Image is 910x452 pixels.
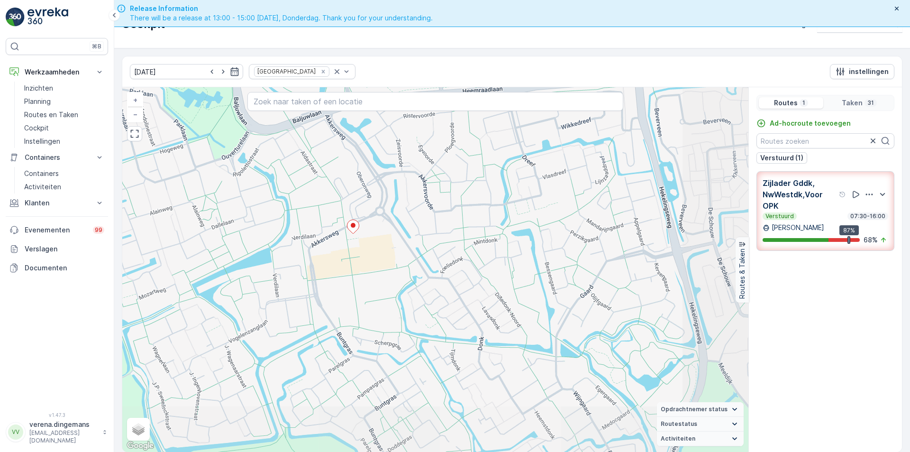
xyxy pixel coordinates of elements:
[830,64,894,79] button: instellingen
[24,182,61,192] p: Activiteiten
[20,121,108,135] a: Cockpit
[25,225,87,235] p: Evenementen
[20,95,108,108] a: Planning
[27,8,68,27] img: logo_light-DOdMpM7g.png
[657,402,744,417] summary: Opdrachtnemer status
[20,180,108,194] a: Activiteiten
[130,4,433,13] span: Release Information
[24,110,78,120] p: Routes en Taken
[128,419,149,440] a: Layers
[130,13,433,23] span: There will be a release at 13:00 - 15:00 [DATE], Donderdag. Thank you for your understanding.
[756,152,807,164] button: Verstuurd (1)
[774,98,798,108] p: Routes
[6,420,108,444] button: VVverena.dingemans[EMAIL_ADDRESS][DOMAIN_NAME]
[318,68,328,75] div: Remove Huis aan Huis
[8,424,23,440] div: VV
[20,108,108,121] a: Routes en Taken
[770,119,851,128] p: Ad-hocroute toevoegen
[24,169,59,178] p: Containers
[756,133,894,148] input: Routes zoeken
[25,263,104,273] p: Documenten
[849,212,886,220] p: 07:30-16:00
[125,440,156,452] img: Google
[661,420,697,428] span: Routestatus
[839,225,859,236] div: 87%
[133,110,138,118] span: −
[866,99,875,107] p: 31
[849,67,889,76] p: instellingen
[24,123,49,133] p: Cockpit
[6,221,108,240] a: Evenementen99
[25,153,89,162] p: Containers
[24,137,60,146] p: Instellingen
[24,97,51,106] p: Planning
[661,406,728,413] span: Opdrachtnemer status
[661,435,695,443] span: Activiteiten
[760,153,803,163] p: Verstuurd (1)
[6,8,25,27] img: logo
[130,64,243,79] input: dd/mm/yyyy
[839,191,846,198] div: help tooltippictogram
[25,244,104,254] p: Verslagen
[6,412,108,418] span: v 1.47.3
[6,258,108,277] a: Documenten
[25,67,89,77] p: Werkzaamheden
[20,82,108,95] a: Inzichten
[657,432,744,446] summary: Activiteiten
[24,83,53,93] p: Inzichten
[842,98,863,108] p: Taken
[128,107,142,121] a: Uitzoomen
[737,249,747,299] p: Routes & Taken
[255,67,317,76] div: [GEOGRAPHIC_DATA]
[801,99,806,107] p: 1
[247,92,623,111] input: Zoek naar taken of een locatie
[20,167,108,180] a: Containers
[92,43,101,50] p: ⌘B
[864,235,878,245] p: 68 %
[6,194,108,212] button: Klanten
[20,135,108,148] a: Instellingen
[25,198,89,208] p: Klanten
[125,440,156,452] a: Dit gebied openen in Google Maps (er wordt een nieuw venster geopend)
[6,63,108,82] button: Werkzaamheden
[657,417,744,432] summary: Routestatus
[6,240,108,258] a: Verslagen
[95,226,102,234] p: 99
[764,212,795,220] p: Verstuurd
[6,148,108,167] button: Containers
[772,223,824,232] p: [PERSON_NAME]
[29,420,98,429] p: verena.dingemans
[133,96,137,104] span: +
[128,93,142,107] a: In zoomen
[29,429,98,444] p: [EMAIL_ADDRESS][DOMAIN_NAME]
[763,177,837,212] p: Zijlader Gddk, NwWestdk,Voor OPK
[756,119,851,128] a: Ad-hocroute toevoegen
